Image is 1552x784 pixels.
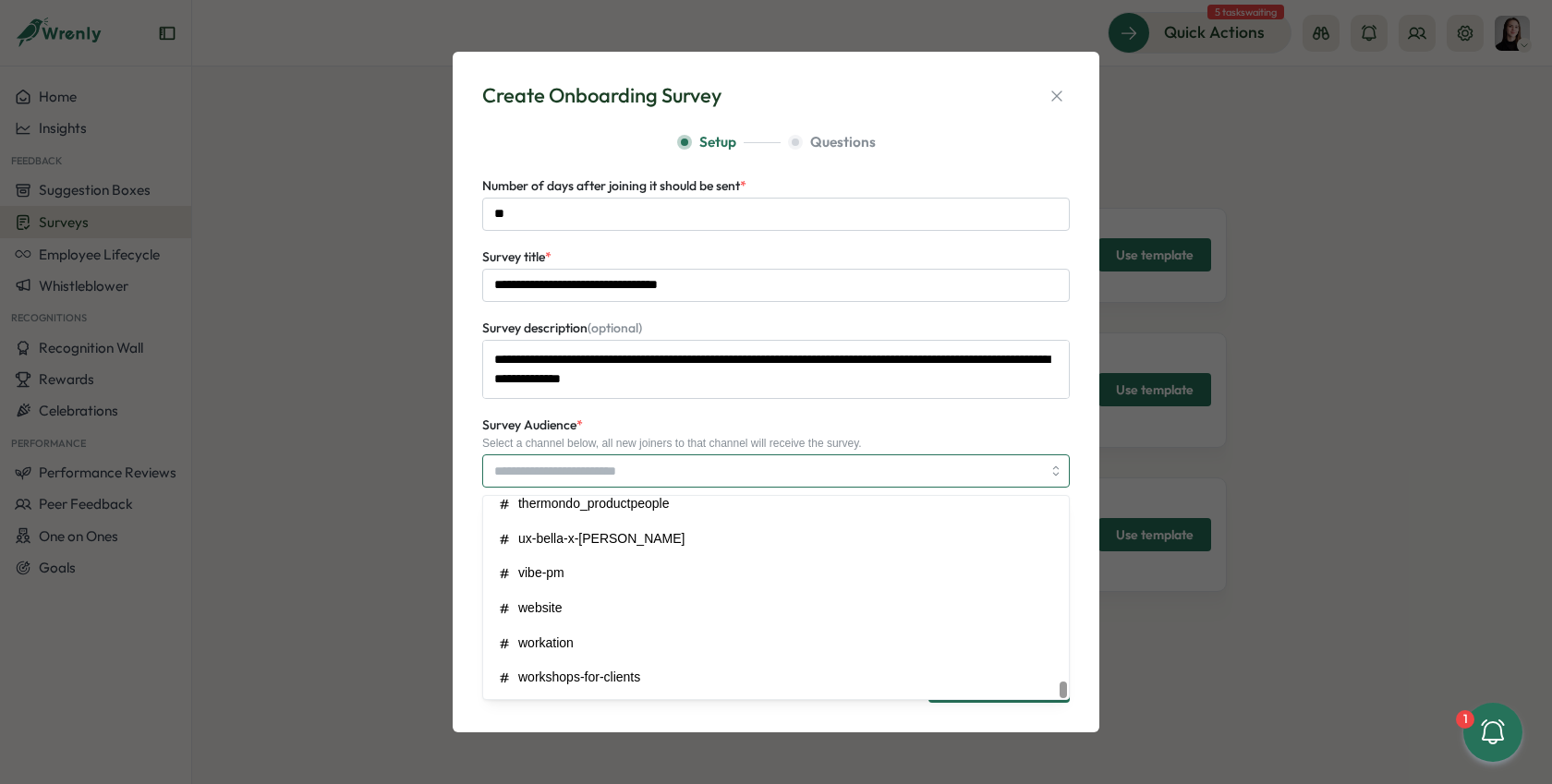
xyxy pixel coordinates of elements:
div: 1 [1456,710,1474,729]
div: thermondo_productpeople [518,494,669,514]
div: Create Onboarding Survey [482,81,721,110]
span: Survey description [482,320,642,336]
div: website [518,598,562,619]
div: workshops-for-clients [518,668,640,688]
div: ux-bella-x-[PERSON_NAME] [518,529,685,549]
div: vibe-pm [518,563,564,584]
button: 1 [1463,703,1522,762]
span: (optional) [588,320,642,336]
div: Select a channel below, all new joiners to that channel will receive the survey. [482,437,1070,450]
label: Number of days after joining it should be sent [482,176,746,197]
button: Questions [788,132,876,152]
button: Setup [677,132,781,152]
div: workation [518,633,574,654]
label: Survey title [482,247,552,268]
label: Survey Audience [482,416,583,436]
